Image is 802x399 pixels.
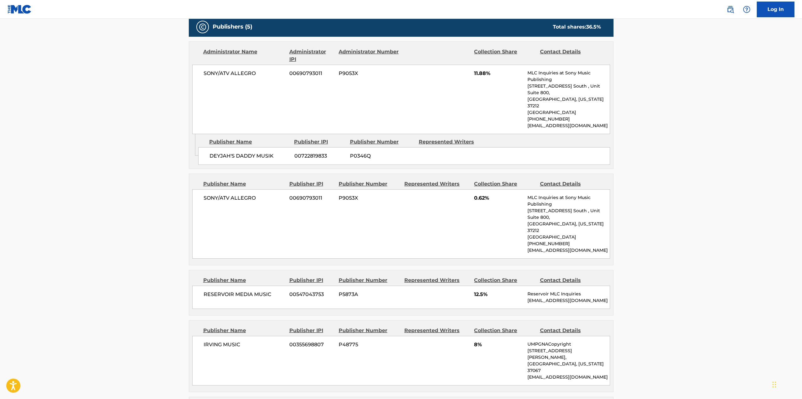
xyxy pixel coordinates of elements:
div: Contact Details [540,180,601,188]
img: help [743,6,750,13]
span: 00547043753 [289,291,334,298]
span: 00722819833 [294,152,345,160]
div: Publisher Name [209,138,289,146]
span: P5873A [339,291,400,298]
span: RESERVOIR MEDIA MUSIC [204,291,285,298]
div: Represented Writers [404,277,469,284]
span: 00690793011 [289,70,334,77]
div: Publisher Number [339,180,400,188]
img: search [727,6,734,13]
h5: Publishers (5) [213,23,252,30]
span: 00690793011 [289,194,334,202]
span: 0.62% [474,194,523,202]
div: Collection Share [474,327,535,334]
p: [STREET_ADDRESS][PERSON_NAME], [527,348,609,361]
p: [GEOGRAPHIC_DATA], [US_STATE] 37212 [527,96,609,109]
div: Publisher IPI [289,277,334,284]
div: Publisher Number [339,277,400,284]
div: Publisher Number [339,327,400,334]
div: Drag [772,375,776,394]
span: 36.5 % [586,24,601,30]
span: P9053X [339,194,400,202]
div: Represented Writers [419,138,483,146]
div: Total shares: [553,23,601,31]
p: [STREET_ADDRESS] South , Unit Suite 800, [527,208,609,221]
span: IRVING MUSIC [204,341,285,348]
img: Publishers [199,23,206,31]
img: MLC Logo [8,5,32,14]
span: P9053X [339,70,400,77]
p: MLC Inquiries at Sony Music Publishing [527,70,609,83]
span: DEYJAH'S DADDY MUSIK [210,152,290,160]
div: Publisher Name [203,180,285,188]
span: SONY/ATV ALLEGRO [204,194,285,202]
p: [GEOGRAPHIC_DATA], [US_STATE] 37212 [527,221,609,234]
a: Log In [757,2,794,17]
div: Represented Writers [404,180,469,188]
p: [GEOGRAPHIC_DATA] [527,234,609,240]
div: Represented Writers [404,327,469,334]
div: Publisher Number [350,138,414,146]
span: P48775 [339,341,400,348]
p: [PHONE_NUMBER] [527,240,609,247]
span: P0346Q [350,152,414,160]
p: [PHONE_NUMBER] [527,116,609,122]
div: Contact Details [540,327,601,334]
div: Contact Details [540,48,601,63]
div: Publisher Name [203,277,285,284]
div: Administrator Name [203,48,285,63]
span: 8% [474,341,523,348]
span: 11.88% [474,70,523,77]
div: Collection Share [474,277,535,284]
span: 12.5% [474,291,523,298]
div: Contact Details [540,277,601,284]
p: UMPGNACopyright [527,341,609,348]
p: [EMAIL_ADDRESS][DOMAIN_NAME] [527,374,609,380]
div: Publisher IPI [294,138,345,146]
p: [GEOGRAPHIC_DATA] [527,109,609,116]
p: [STREET_ADDRESS] South , Unit Suite 800, [527,83,609,96]
p: [GEOGRAPHIC_DATA], [US_STATE] 37067 [527,361,609,374]
p: MLC Inquiries at Sony Music Publishing [527,194,609,208]
div: Publisher Name [203,327,285,334]
div: Collection Share [474,180,535,188]
p: Reservoir MLC Inquiries [527,291,609,297]
div: Administrator Number [339,48,400,63]
div: Administrator IPI [289,48,334,63]
span: 00355698807 [289,341,334,348]
p: [EMAIL_ADDRESS][DOMAIN_NAME] [527,122,609,129]
div: Publisher IPI [289,180,334,188]
iframe: Chat Widget [771,369,802,399]
p: [EMAIL_ADDRESS][DOMAIN_NAME] [527,297,609,304]
div: Help [740,3,753,16]
div: Collection Share [474,48,535,63]
a: Public Search [724,3,737,16]
div: Publisher IPI [289,327,334,334]
p: [EMAIL_ADDRESS][DOMAIN_NAME] [527,247,609,254]
span: SONY/ATV ALLEGRO [204,70,285,77]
